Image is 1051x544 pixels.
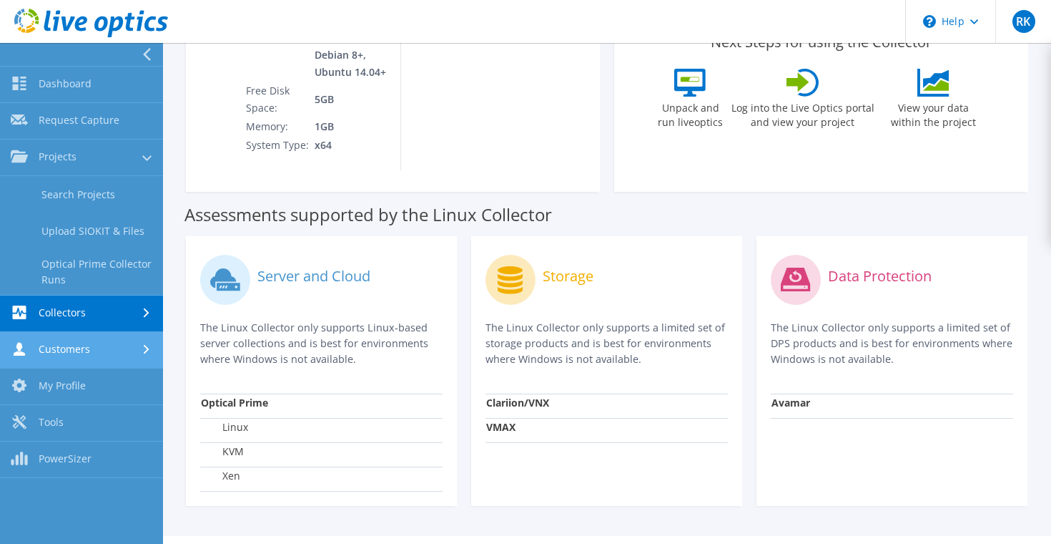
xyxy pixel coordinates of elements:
[485,320,728,367] p: The Linux Collector only supports a limited set of storage products and is best for environments ...
[245,82,314,117] td: Free Disk Space:
[711,34,932,51] label: Next Steps for using the Collector
[771,396,810,409] strong: Avamar
[771,320,1013,367] p: The Linux Collector only supports a limited set of DPS products and is best for environments wher...
[201,445,244,459] label: KVM
[882,97,985,130] label: View your data within the project
[486,420,515,434] strong: VMAX
[658,97,724,130] label: Unpack and run liveoptics
[543,269,593,283] label: Storage
[245,136,314,155] td: System Type:
[201,469,240,483] label: Xen
[314,82,390,117] td: 5GB
[314,117,390,136] td: 1GB
[314,136,390,155] td: x64
[201,396,268,409] strong: Optical Prime
[1012,10,1035,33] span: RK
[257,269,370,283] label: Server and Cloud
[200,320,443,367] p: The Linux Collector only supports Linux-based server collections and is best for environments whe...
[828,269,932,283] label: Data Protection
[201,420,248,434] label: Linux
[923,15,936,28] svg: \n
[731,97,875,130] label: Log into the Live Optics portal and view your project
[486,396,549,409] strong: Clariion/VNX
[245,117,314,136] td: Memory:
[184,208,552,222] label: Assessments supported by the Linux Collector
